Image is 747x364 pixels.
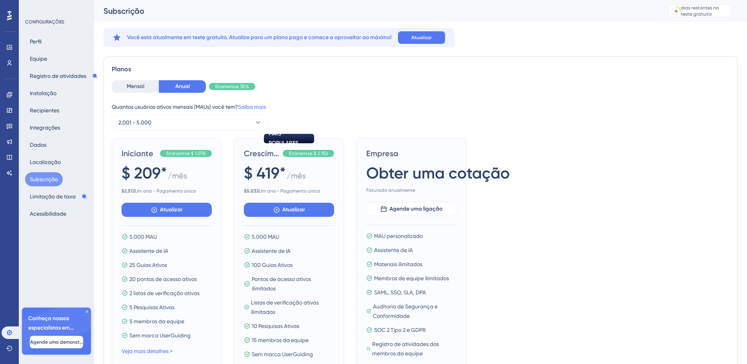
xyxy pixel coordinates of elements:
[238,104,266,110] a: Saiba mais
[30,56,47,62] font: Equipe
[118,119,151,126] font: 2.001 - 5.000
[30,124,60,131] font: Integrações
[129,248,168,254] font: Assistente de IA
[172,171,187,180] font: mês
[374,289,426,296] font: SAML, SSO, SLA, DPA
[25,189,92,204] button: Limitação de taxa
[30,142,46,148] font: Dados
[129,332,191,339] font: Sem marca UserGuiding
[129,276,197,282] font: 20 pontos de acesso ativos
[252,323,299,329] font: 10 Pesquisas Ativas
[129,290,200,296] font: 2 listas de verificação ativas
[127,83,144,90] font: Mensal
[127,34,392,41] font: Você está atualmente em teste gratuito. Atualize para um plano pago e comece a aproveitar ao máximo!
[30,159,61,165] font: Localização
[30,38,42,45] font: Perfil
[166,151,205,156] font: Economize $ 1.076
[215,84,249,89] font: Economize 30%
[244,188,247,194] font: $
[124,188,135,194] font: 2.512
[244,164,286,182] font: $ 419*
[291,171,306,180] font: mês
[159,80,206,93] button: Anual
[287,171,291,180] font: /
[252,262,293,268] font: 100 Guias Ativos
[160,206,183,213] font: Atualizar
[25,19,64,25] font: CONFIGURAÇÕES
[251,299,319,315] font: Listas de verificação ativas ilimitadas
[30,107,59,114] font: Recipientes
[252,248,291,254] font: Assistente de IA
[389,205,442,212] font: Agende uma ligação
[25,52,52,66] button: Equipe
[122,203,212,217] button: Atualizar
[30,336,83,348] button: Agende uma demonstração
[366,164,510,182] font: Obter uma cotação
[129,318,184,324] font: 5 membros da equipe
[366,149,398,158] font: Empresa
[374,233,423,239] font: MAU personalizado
[282,206,305,213] font: Atualizar
[30,193,76,200] font: Limitação de taxa
[25,121,65,135] button: Integrações
[244,203,334,217] button: Atualizar
[374,261,422,267] font: Materiais ilimitados
[25,172,63,186] button: Subscrição
[289,151,328,156] font: Economize $ 2.156
[374,275,449,281] font: Membros de equipe ilimitados
[122,149,153,158] font: Iniciante
[112,80,159,93] button: Mensal
[30,339,93,345] font: Agende uma demonstração
[259,188,320,194] font: Um ano - Pagamento único
[129,262,167,268] font: 25 Guias Ativos
[175,83,190,90] font: Anual
[25,86,61,100] button: Instalação
[374,327,426,333] font: SOC 2 Tipo 2 e GDPR
[681,5,719,17] font: dias restantes no teste gratuito
[247,188,259,194] font: 5.032
[30,176,58,182] font: Subscrição
[25,69,103,83] button: Registro de atividades
[30,90,56,96] font: Instalação
[373,303,438,319] font: Auditoria de Segurança e Conformidade
[104,6,144,16] font: Subscrição
[122,348,173,354] font: Veja mais detalhes >
[675,8,678,14] font: 4
[135,188,196,194] font: Um ano - Pagamento único
[25,34,46,49] button: Perfil
[28,315,74,341] font: Conheça nossos especialistas em integração 🎧
[269,130,298,146] font: MAIS POPULARES
[30,211,66,217] font: Acessibilidade
[129,234,157,240] font: 5.000 MAU
[366,187,415,193] font: Faturado anualmente
[112,104,238,110] font: Quantos usuários ativos mensais (MAUs) você tem?
[30,73,86,79] font: Registro de atividades
[244,149,291,158] font: Crescimento
[25,155,65,169] button: Localização
[252,351,313,357] font: Sem marca UserGuiding
[252,234,279,240] font: 5.000 MAU
[366,202,456,216] button: Agende uma ligação
[252,276,311,292] font: Pontos de acesso ativos ilimitados
[112,65,131,73] font: Planos
[129,304,174,310] font: 5 Pesquisas Ativas
[411,35,432,40] font: Atualizar
[112,115,269,130] button: 2.001 - 5.000
[122,164,167,182] font: $ 209*
[252,337,309,343] font: 15 membros da equipe
[25,103,64,117] button: Recipientes
[122,188,124,194] font: $
[25,138,51,152] button: Dados
[372,341,439,357] font: Registro de atividades dos membros da equipe
[398,31,445,44] button: Atualizar
[374,247,413,253] font: Assistente de IA
[168,171,172,180] font: /
[25,207,71,221] button: Acessibilidade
